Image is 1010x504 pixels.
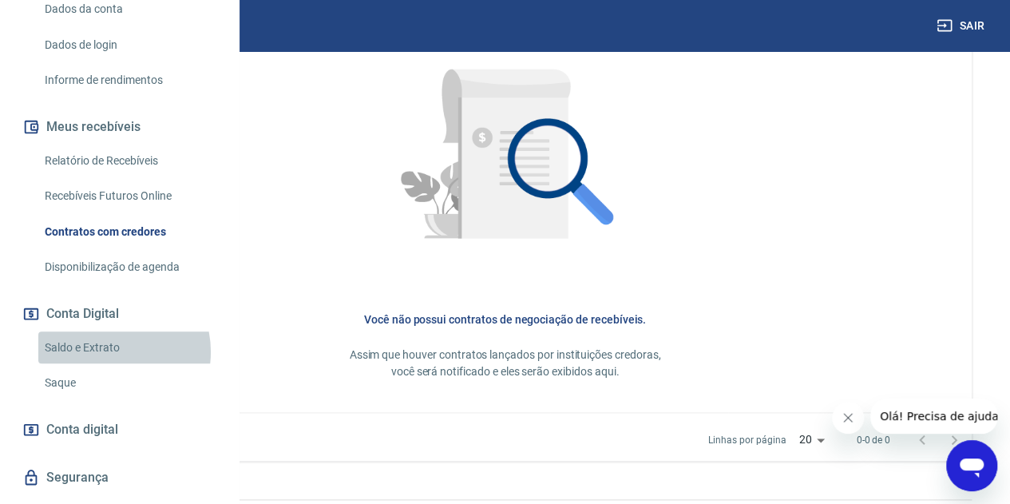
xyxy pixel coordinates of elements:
button: Sair [933,11,991,41]
a: Contratos com credores [38,216,220,248]
span: Conta digital [46,419,118,441]
a: Saque [38,367,220,399]
iframe: Fechar mensagem [832,402,864,434]
div: 20 [792,428,830,451]
p: 0-0 de 0 [856,433,890,447]
a: Conta digital [19,412,220,447]
button: Meus recebíveis [19,109,220,145]
iframe: Mensagem da empresa [870,399,997,434]
a: Disponibilização de agenda [38,251,220,284]
a: Relatório de Recebíveis [38,145,220,177]
a: Segurança [19,460,220,495]
p: Linhas por página [708,433,786,447]
span: Assim que houver contratos lançados por instituições credoras, você será notificado e eles serão ... [350,348,661,378]
a: Informe de rendimentos [38,64,220,97]
a: Recebíveis Futuros Online [38,180,220,212]
iframe: Botão para abrir a janela de mensagens [946,440,997,491]
a: Saldo e Extrato [38,331,220,364]
h6: Você não possui contratos de negociação de recebíveis. [64,312,946,327]
a: Dados de login [38,29,220,62]
button: Conta Digital [19,296,220,331]
span: Olá! Precisa de ajuda? [10,11,134,24]
img: Nenhum item encontrado [359,14,651,305]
